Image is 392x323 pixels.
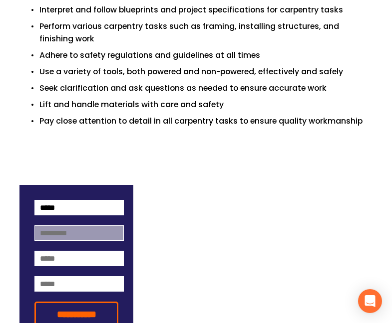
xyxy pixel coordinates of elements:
[358,289,382,313] div: Open Intercom Messenger
[39,65,373,78] p: Use a variety of tools, both powered and non-powered, effectively and safely
[39,49,373,61] p: Adhere to safety regulations and guidelines at all times
[39,115,373,127] p: Pay close attention to detail in all carpentry tasks to ensure quality workmanship
[39,82,373,94] p: Seek clarification and ask questions as needed to ensure accurate work
[39,20,373,45] p: Perform various carpentry tasks such as framing, installing structures, and finishing work
[39,3,373,16] p: Interpret and follow blueprints and project specifications for carpentry tasks
[39,98,373,111] p: Lift and handle materials with care and safety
